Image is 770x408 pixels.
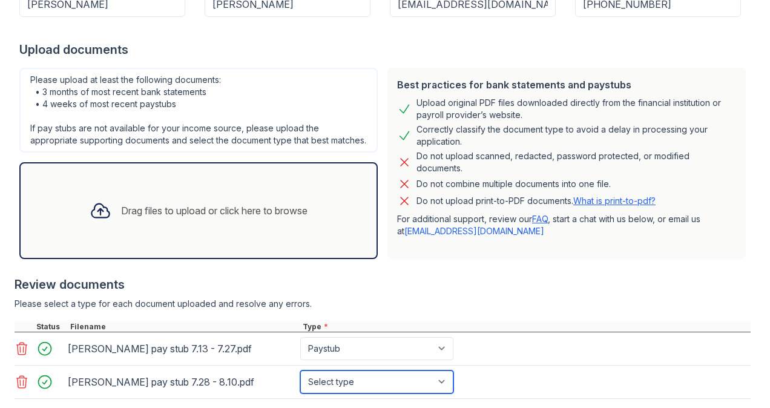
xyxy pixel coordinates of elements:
div: Upload documents [19,41,751,58]
div: Type [300,322,751,332]
div: Do not upload scanned, redacted, password protected, or modified documents. [416,150,736,174]
div: Correctly classify the document type to avoid a delay in processing your application. [416,123,736,148]
div: Upload original PDF files downloaded directly from the financial institution or payroll provider’... [416,97,736,121]
div: Please select a type for each document uploaded and resolve any errors. [15,298,751,310]
p: Do not upload print-to-PDF documents. [416,195,656,207]
div: Status [34,322,68,332]
a: FAQ [532,214,548,224]
a: [EMAIL_ADDRESS][DOMAIN_NAME] [404,226,544,236]
p: For additional support, review our , start a chat with us below, or email us at [397,213,736,237]
div: [PERSON_NAME] pay stub 7.28 - 8.10.pdf [68,372,295,392]
div: Review documents [15,276,751,293]
div: Do not combine multiple documents into one file. [416,177,611,191]
a: What is print-to-pdf? [573,196,656,206]
div: Filename [68,322,300,332]
div: [PERSON_NAME] pay stub 7.13 - 7.27.pdf [68,339,295,358]
div: Drag files to upload or click here to browse [121,203,308,218]
div: Please upload at least the following documents: • 3 months of most recent bank statements • 4 wee... [19,68,378,153]
div: Best practices for bank statements and paystubs [397,77,736,92]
